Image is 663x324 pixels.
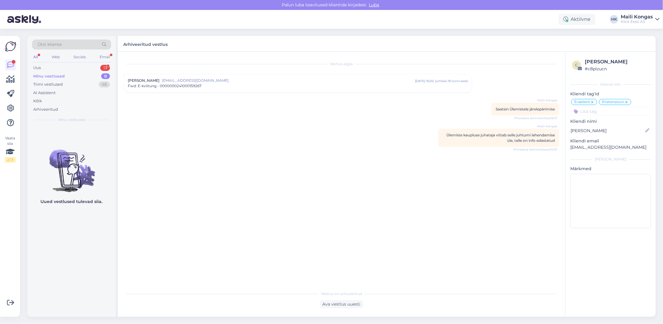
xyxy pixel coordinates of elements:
[570,82,651,87] div: Kliendi info
[33,106,58,113] div: Arhiveeritud
[99,81,110,87] div: 46
[514,116,557,120] span: Privaatne kommentaar | 9:27
[41,199,103,205] p: Uued vestlused tulevad siia.
[570,138,651,144] p: Kliendi email
[128,78,159,83] span: [PERSON_NAME]
[72,53,87,61] div: Socials
[435,79,468,83] div: ( umbes 19 tunni eest )
[5,135,16,163] div: Vaata siia
[415,79,434,83] div: [DATE] 16:20
[320,300,363,308] div: Ava vestlus uuesti
[571,127,644,134] input: Lisa nimi
[574,100,590,104] span: Eraklient
[50,53,61,61] div: Web
[535,98,557,103] span: Maili Kongas
[32,53,39,61] div: All
[33,73,65,79] div: Minu vestlused
[321,291,362,297] span: Vestlus on arhiveeritud
[621,19,653,24] div: Klick Eesti AS
[101,73,110,79] div: 0
[570,91,651,97] p: Kliendi tag'id
[5,157,16,163] div: 2 / 3
[37,41,62,48] span: Otsi kliente
[446,133,555,143] span: Ülemiste kaupluse juhataja võtab selle juhtumi lahendamise üle, talle on info edastatud
[558,14,595,25] div: Aktiivne
[570,166,651,172] p: Märkmed
[570,144,651,151] p: [EMAIL_ADDRESS][DOMAIN_NAME]
[585,58,649,65] div: [PERSON_NAME]
[367,2,381,8] span: Luba
[128,83,201,89] span: Fwd: E-kviitung - 0000000241000159267
[33,65,41,71] div: Uus
[162,78,415,83] span: [EMAIL_ADDRESS][DOMAIN_NAME]
[570,157,651,162] div: [PERSON_NAME]
[575,63,578,67] span: c
[570,107,651,116] input: Lisa tag
[33,98,42,104] div: Kõik
[570,118,651,125] p: Kliendi nimi
[27,139,116,193] img: No chats
[610,15,618,24] div: MK
[58,117,85,122] span: Minu vestlused
[123,40,168,48] label: Arhiveeritud vestlus
[496,107,555,111] span: Saatsin Ülemistele järelepärimise
[100,65,110,71] div: 13
[602,100,624,104] span: Pretensioon
[5,41,16,52] img: Askly Logo
[33,81,63,87] div: Tiimi vestlused
[585,65,649,72] div: # c8plzucn
[621,14,659,24] a: Maili KongasKlick Eesti AS
[98,53,111,61] div: Email
[621,14,653,19] div: Maili Kongas
[124,61,559,67] div: Vestlus algas
[513,147,557,152] span: Privaatne kommentaar | 10:51
[535,124,557,129] span: Maili Kongas
[33,90,56,96] div: AI Assistent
